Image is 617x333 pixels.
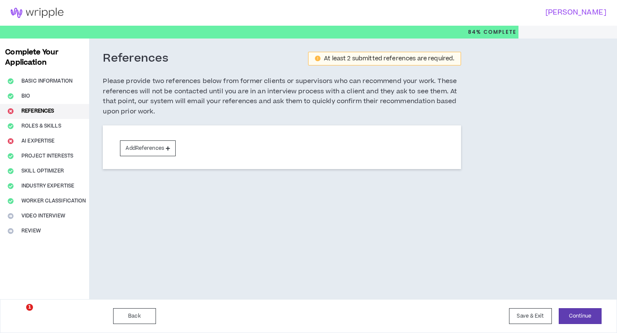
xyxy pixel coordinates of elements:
iframe: Intercom live chat [9,304,29,324]
h5: Please provide two references below from former clients or supervisors who can recommend your wor... [103,76,461,117]
button: AddReferences [120,140,176,156]
button: Continue [559,308,602,324]
button: Save & Exit [509,308,552,324]
h3: [PERSON_NAME] [303,9,607,17]
h3: References [103,51,168,66]
span: 1 [26,304,33,311]
span: exclamation-circle [315,56,320,61]
span: Complete [482,28,517,36]
button: Back [113,308,156,324]
p: 84% [468,26,517,39]
h3: Complete Your Application [2,47,87,68]
div: At least 2 submitted references are required. [324,56,454,62]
